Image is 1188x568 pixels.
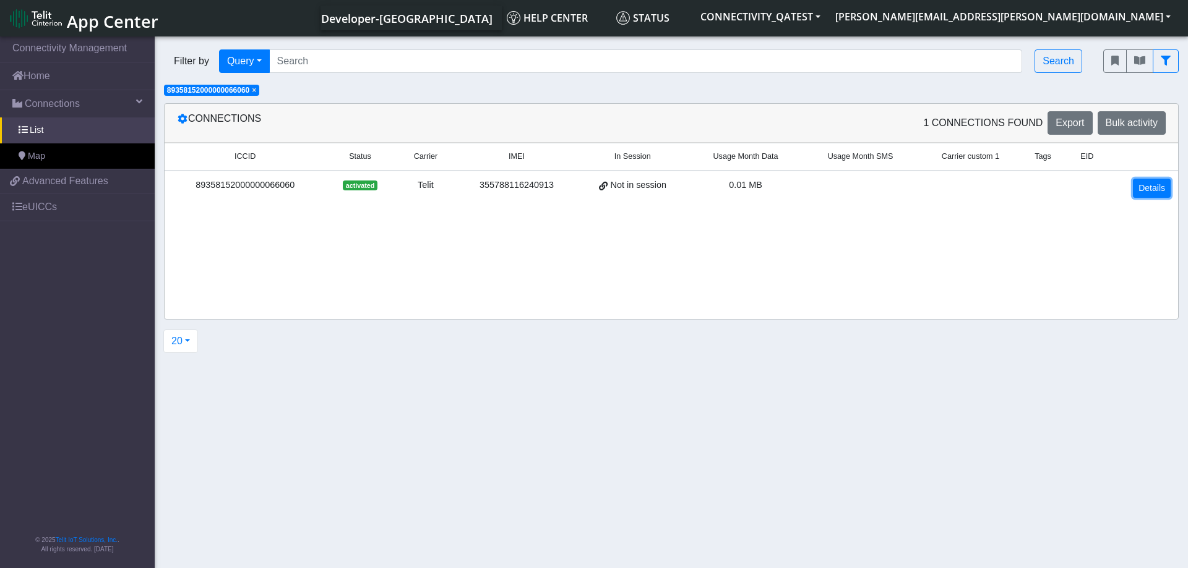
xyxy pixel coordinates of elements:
a: Status [611,6,693,30]
span: Not in session [611,179,666,192]
div: Connections [168,111,671,135]
input: Search... [269,49,1023,73]
span: × [252,86,256,95]
a: Details [1133,179,1171,198]
div: 355788116240913 [464,179,569,192]
span: In Session [614,151,651,163]
img: status.svg [616,11,630,25]
span: Connections [25,96,80,111]
span: 1 Connections found [923,116,1043,130]
span: Status [616,11,669,25]
div: 89358152000000066060 [172,179,318,192]
button: CONNECTIVITY_QATEST [693,6,828,28]
span: Tags [1035,151,1051,163]
a: Help center [502,6,611,30]
span: App Center [67,10,158,33]
span: Advanced Features [22,174,108,189]
span: 89358152000000066060 [167,86,249,95]
span: EID [1080,151,1093,163]
span: Map [28,150,45,163]
button: Bulk activity [1098,111,1166,135]
span: Help center [507,11,588,25]
img: knowledge.svg [507,11,520,25]
span: Bulk activity [1106,117,1158,128]
button: Search [1035,49,1082,73]
button: Export [1048,111,1092,135]
button: Query [219,49,270,73]
button: 20 [163,329,198,353]
span: IMEI [509,151,525,163]
span: Usage Month Data [713,151,778,163]
a: App Center [10,5,157,32]
img: logo-telit-cinterion-gw-new.png [10,9,62,28]
span: Status [349,151,371,163]
span: List [30,124,43,137]
button: Close [252,87,256,94]
span: 0.01 MB [729,180,762,190]
span: Carrier [414,151,437,163]
button: [PERSON_NAME][EMAIL_ADDRESS][PERSON_NAME][DOMAIN_NAME] [828,6,1178,28]
span: Filter by [164,54,219,69]
div: Telit [402,179,449,192]
a: Telit IoT Solutions, Inc. [56,536,118,543]
span: Developer-[GEOGRAPHIC_DATA] [321,11,493,26]
a: Your current platform instance [321,6,492,30]
span: Carrier custom 1 [942,151,999,163]
span: Usage Month SMS [828,151,893,163]
span: activated [343,180,377,190]
span: Export [1056,117,1084,128]
span: ICCID [235,151,256,163]
div: fitlers menu [1103,49,1179,73]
